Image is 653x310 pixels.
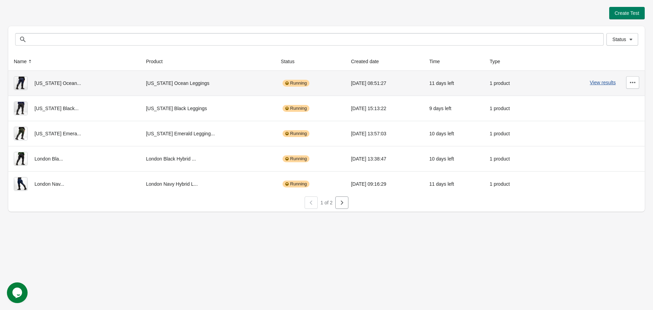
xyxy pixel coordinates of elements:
[615,10,639,16] span: Create Test
[351,76,418,90] div: [DATE] 08:51:27
[14,101,135,115] div: [US_STATE] Black...
[490,101,532,115] div: 1 product
[429,76,479,90] div: 11 days left
[146,152,270,166] div: London Black Hybrid ...
[7,282,29,303] iframe: chat widget
[143,55,172,68] button: Product
[283,130,309,137] div: Running
[427,55,450,68] button: Time
[429,152,479,166] div: 10 days left
[348,55,388,68] button: Created date
[429,101,479,115] div: 9 days left
[11,55,36,68] button: Name
[14,76,135,90] div: [US_STATE] Ocean...
[14,177,135,191] div: London Nav...
[606,33,638,46] button: Status
[283,80,309,87] div: Running
[278,55,304,68] button: Status
[351,101,418,115] div: [DATE] 15:13:22
[14,127,135,141] div: [US_STATE] Emera...
[429,127,479,141] div: 10 days left
[146,177,270,191] div: London Navy Hybrid L...
[590,80,616,85] button: View results
[146,127,270,141] div: [US_STATE] Emerald Legging...
[490,152,532,166] div: 1 product
[14,152,135,166] div: London Bla...
[283,155,309,162] div: Running
[429,177,479,191] div: 11 days left
[490,127,532,141] div: 1 product
[609,7,645,19] button: Create Test
[146,76,270,90] div: [US_STATE] Ocean Leggings
[283,181,309,187] div: Running
[490,76,532,90] div: 1 product
[320,200,333,205] span: 1 of 2
[351,152,418,166] div: [DATE] 13:38:47
[351,177,418,191] div: [DATE] 09:16:29
[351,127,418,141] div: [DATE] 13:57:03
[283,105,309,112] div: Running
[490,177,532,191] div: 1 product
[612,37,626,42] span: Status
[146,101,270,115] div: [US_STATE] Black Leggings
[487,55,510,68] button: Type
